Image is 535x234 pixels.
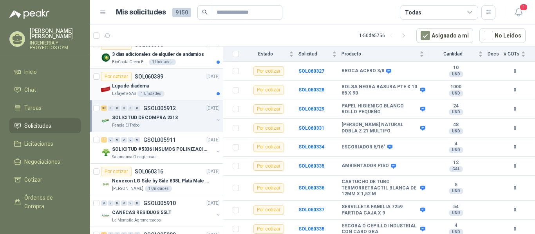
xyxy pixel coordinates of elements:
[429,223,483,229] b: 4
[298,163,324,169] a: SOL060335
[112,146,210,153] p: SOLICITUD #5336 INSUMOS POLINIZACIÓN
[112,59,147,65] p: BioCosta Green Energy S.A.S
[149,59,176,65] div: 1 Unidades
[101,105,107,111] div: 38
[298,125,324,131] b: SOL060331
[90,69,223,100] a: Por cotizarSOL060389[DATE] Company LogoLupa de diademaLafayette SAS1 Unidades
[206,73,220,80] p: [DATE]
[342,179,418,197] b: CARTUCHO DE TUBO TERMORRETRACTIL BLANCA DE 12MM X 1,52 M
[488,46,504,62] th: Docs
[9,172,81,187] a: Cotizar
[244,51,287,57] span: Estado
[298,46,342,62] th: Solicitud
[121,200,127,206] div: 0
[504,46,535,62] th: # COTs
[112,209,171,216] p: CANECAS RESIDUOS 55LT
[244,46,298,62] th: Estado
[145,186,172,192] div: 1 Unidades
[24,86,36,94] span: Chat
[9,9,49,19] img: Logo peakr
[114,137,120,143] div: 0
[298,106,324,112] b: SOL060329
[101,148,110,157] img: Company Logo
[137,91,164,97] div: 1 Unidades
[504,105,526,113] b: 0
[298,68,324,74] b: SOL060327
[504,163,526,170] b: 0
[253,86,284,95] div: Por cotizar
[112,154,161,160] p: Salamanca Oleaginosas SAS
[449,71,463,77] div: UND
[24,121,51,130] span: Solicitudes
[135,169,163,174] p: SOL060316
[101,137,107,143] div: 1
[101,84,110,94] img: Company Logo
[101,135,221,160] a: 1 0 0 0 0 0 GSOL005911[DATE] Company LogoSOLICITUD #5336 INSUMOS POLINIZACIÓNSalamanca Oleaginosa...
[342,51,418,57] span: Producto
[504,125,526,132] b: 0
[449,109,463,115] div: UND
[134,137,140,143] div: 0
[108,200,114,206] div: 0
[121,105,127,111] div: 0
[512,5,526,20] button: 1
[298,185,324,191] a: SOL060336
[134,200,140,206] div: 0
[101,179,110,189] img: Company Logo
[143,137,176,143] p: GSOL005911
[9,118,81,133] a: Solicitudes
[479,28,526,43] button: No Leídos
[108,105,114,111] div: 0
[101,53,110,62] img: Company Logo
[24,139,53,148] span: Licitaciones
[342,122,418,134] b: [PERSON_NAME] NATURAL DOBLA Z 21 MULTIFO
[135,42,163,48] p: SOL060390
[24,193,73,211] span: Órdenes de Compra
[342,68,384,74] b: BROCA ACERO 3/8
[504,225,526,233] b: 0
[112,122,141,129] p: Panela El Trébol
[101,200,107,206] div: 0
[342,163,389,169] b: AMBIENTADOR PISO
[449,210,463,216] div: UND
[9,100,81,115] a: Tareas
[405,8,421,17] div: Todas
[449,147,463,153] div: UND
[298,207,324,213] b: SOL060337
[114,200,120,206] div: 0
[134,105,140,111] div: 0
[24,68,37,76] span: Inicio
[253,123,284,133] div: Por cotizar
[112,51,204,58] p: 3 días adicionales de alquiler de andamios
[253,104,284,114] div: Por cotizar
[9,136,81,151] a: Licitaciones
[298,87,324,93] a: SOL060328
[24,175,42,184] span: Cotizar
[206,200,220,207] p: [DATE]
[90,37,223,69] a: Por cotizarSOL060390[DATE] Company Logo3 días adicionales de alquiler de andamiosBioCosta Green E...
[253,224,284,234] div: Por cotizar
[135,74,163,79] p: SOL060389
[143,105,176,111] p: GSOL005912
[101,167,132,176] div: Por cotizar
[253,161,284,171] div: Por cotizar
[342,84,418,96] b: BOLSA NEGRA BASURA PTE X 10 65 X 90
[449,188,463,194] div: UND
[416,28,473,43] button: Asignado a mi
[24,157,60,166] span: Negociaciones
[504,143,526,151] b: 0
[30,28,81,39] p: [PERSON_NAME] [PERSON_NAME]
[9,64,81,79] a: Inicio
[112,91,136,97] p: Lafayette SAS
[114,105,120,111] div: 0
[101,211,110,220] img: Company Logo
[429,182,483,188] b: 5
[143,200,176,206] p: GSOL005910
[108,137,114,143] div: 0
[359,29,410,42] div: 1 - 50 de 5756
[202,9,208,15] span: search
[504,184,526,192] b: 0
[429,204,483,210] b: 54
